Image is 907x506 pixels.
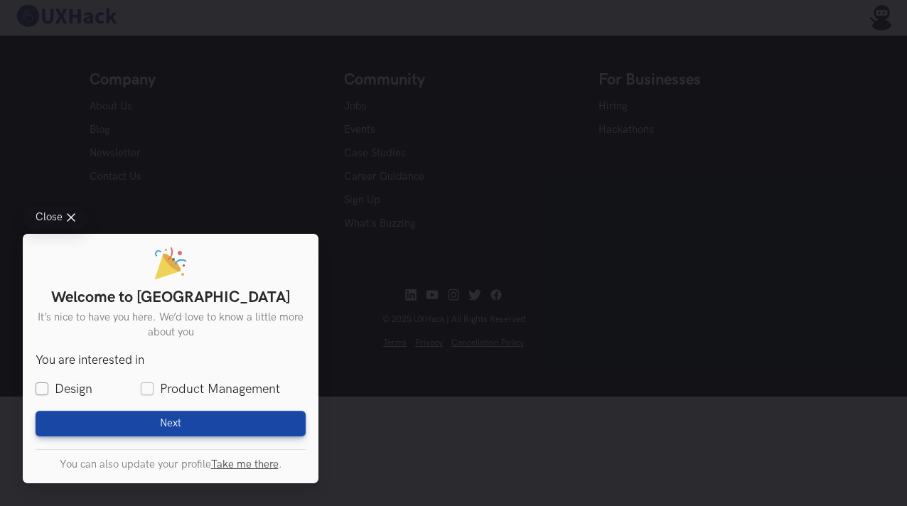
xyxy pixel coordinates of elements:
h1: Welcome to [GEOGRAPHIC_DATA] [36,289,306,307]
legend: You are interested in [36,353,144,367]
label: Design [36,380,92,398]
p: It’s nice to have you here. We’d love to know a little more about you [36,311,306,340]
button: Close [23,206,88,230]
button: Next [36,411,306,436]
span: Close [36,212,63,223]
p: You can also update your profile . [36,458,306,470]
a: Take me there [211,458,279,470]
span: Next [160,417,181,430]
label: Product Management [141,380,280,398]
